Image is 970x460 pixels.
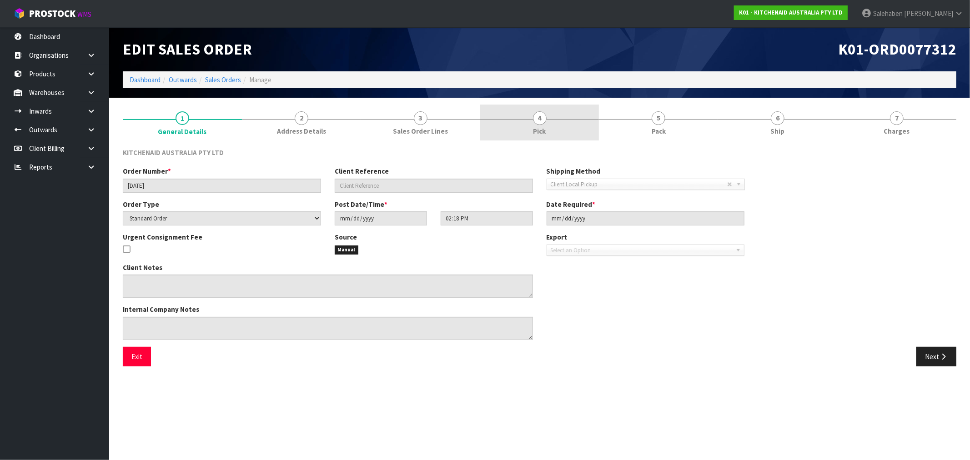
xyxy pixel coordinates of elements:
[335,200,387,209] label: Post Date/Time
[335,232,357,242] label: Source
[123,347,151,366] button: Exit
[77,10,91,19] small: WMS
[123,179,321,193] input: Order Number
[739,9,843,16] strong: K01 - KITCHENAID AUSTRALIA PTY LTD
[123,200,159,209] label: Order Type
[551,245,733,256] span: Select an Option
[29,8,75,20] span: ProStock
[533,126,546,136] span: Pick
[123,232,202,242] label: Urgent Consignment Fee
[873,9,903,18] span: Salehaben
[123,148,224,157] span: KITCHENAID AUSTRALIA PTY LTD
[123,141,956,373] span: General Details
[158,127,206,136] span: General Details
[652,126,666,136] span: Pack
[393,126,448,136] span: Sales Order Lines
[771,126,785,136] span: Ship
[551,179,727,190] span: Client Local Pickup
[890,111,904,125] span: 7
[547,166,601,176] label: Shipping Method
[884,126,910,136] span: Charges
[547,200,596,209] label: Date Required
[169,75,197,84] a: Outwards
[335,166,389,176] label: Client Reference
[14,8,25,19] img: cube-alt.png
[904,9,953,18] span: [PERSON_NAME]
[335,179,533,193] input: Client Reference
[533,111,547,125] span: 4
[295,111,308,125] span: 2
[176,111,189,125] span: 1
[123,263,162,272] label: Client Notes
[652,111,665,125] span: 5
[916,347,956,366] button: Next
[123,305,199,314] label: Internal Company Notes
[547,232,568,242] label: Export
[838,40,956,59] span: K01-ORD0077312
[277,126,326,136] span: Address Details
[734,5,848,20] a: K01 - KITCHENAID AUSTRALIA PTY LTD
[414,111,427,125] span: 3
[771,111,784,125] span: 6
[123,40,252,59] span: Edit Sales Order
[130,75,161,84] a: Dashboard
[335,245,359,255] span: Manual
[123,166,171,176] label: Order Number
[205,75,241,84] a: Sales Orders
[249,75,271,84] span: Manage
